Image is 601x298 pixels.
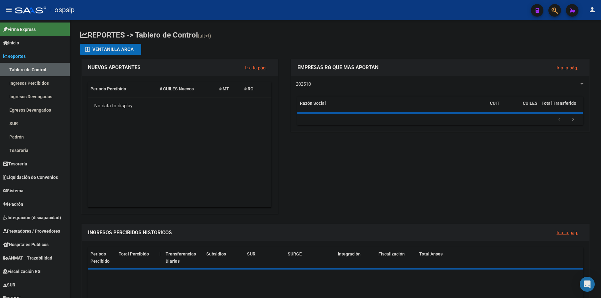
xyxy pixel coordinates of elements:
span: Transferencias Diarias [166,251,196,264]
h1: REPORTES -> Tablero de Control [80,30,591,41]
div: Open Intercom Messenger [580,277,595,292]
span: Período Percibido [90,86,126,91]
datatable-header-cell: CUILES [520,97,539,117]
span: Firma Express [3,26,36,33]
span: Subsidios [206,251,226,256]
span: Total Transferido [542,101,576,106]
a: Ir a la pág. [557,65,578,71]
span: SUR [3,281,15,288]
span: ANMAT - Trazabilidad [3,255,52,261]
span: Período Percibido [90,251,110,264]
span: NUEVOS APORTANTES [88,64,141,70]
span: Sistema [3,187,23,194]
span: 202510 [296,81,311,87]
mat-icon: person [588,6,596,13]
datatable-header-cell: Total Percibido [116,247,157,268]
span: CUIT [490,101,500,106]
div: No data to display [88,98,271,114]
span: Fiscalización RG [3,268,41,275]
button: Ir a la pág. [552,62,583,73]
span: Total Anses [419,251,443,256]
button: Ventanilla ARCA [80,44,141,55]
span: Integración [338,251,361,256]
datatable-header-cell: Fiscalización [376,247,417,268]
span: Reportes [3,53,26,60]
datatable-header-cell: | [157,247,163,268]
span: # RG [244,86,254,91]
button: Ir a la pág. [240,62,272,73]
datatable-header-cell: SURGE [285,247,335,268]
span: Liquidación de Convenios [3,174,58,181]
span: SUR [247,251,255,256]
datatable-header-cell: # RG [242,82,267,96]
datatable-header-cell: Total Transferido [539,97,583,117]
span: SURGE [288,251,302,256]
datatable-header-cell: Período Percibido [88,82,157,96]
mat-icon: menu [5,6,13,13]
span: Prestadores / Proveedores [3,228,60,235]
span: Tesorería [3,160,27,167]
span: Total Percibido [119,251,149,256]
span: (alt+t) [198,33,211,39]
datatable-header-cell: Transferencias Diarias [163,247,204,268]
datatable-header-cell: Período Percibido [88,247,116,268]
datatable-header-cell: Total Anses [417,247,578,268]
datatable-header-cell: Subsidios [204,247,244,268]
a: Ir a la pág. [557,230,578,235]
span: # CUILES Nuevos [160,86,194,91]
datatable-header-cell: SUR [244,247,285,268]
span: Razón Social [300,101,326,106]
datatable-header-cell: CUIT [487,97,520,117]
datatable-header-cell: # CUILES Nuevos [157,82,217,96]
span: Padrón [3,201,23,208]
div: Ventanilla ARCA [85,44,136,55]
span: CUILES [523,101,537,106]
span: Hospitales Públicos [3,241,49,248]
span: Integración (discapacidad) [3,214,61,221]
span: - ospsip [49,3,74,17]
a: go to next page [567,116,579,123]
datatable-header-cell: # MT [217,82,242,96]
datatable-header-cell: Integración [335,247,376,268]
datatable-header-cell: Razón Social [297,97,487,117]
span: INGRESOS PERCIBIDOS HISTORICOS [88,230,172,235]
span: # MT [219,86,229,91]
span: Inicio [3,39,19,46]
span: | [159,251,161,256]
span: EMPRESAS RG QUE MAS APORTAN [297,64,378,70]
a: Ir a la pág. [245,65,267,71]
a: go to previous page [553,116,565,123]
button: Ir a la pág. [552,227,583,238]
span: Fiscalización [378,251,405,256]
